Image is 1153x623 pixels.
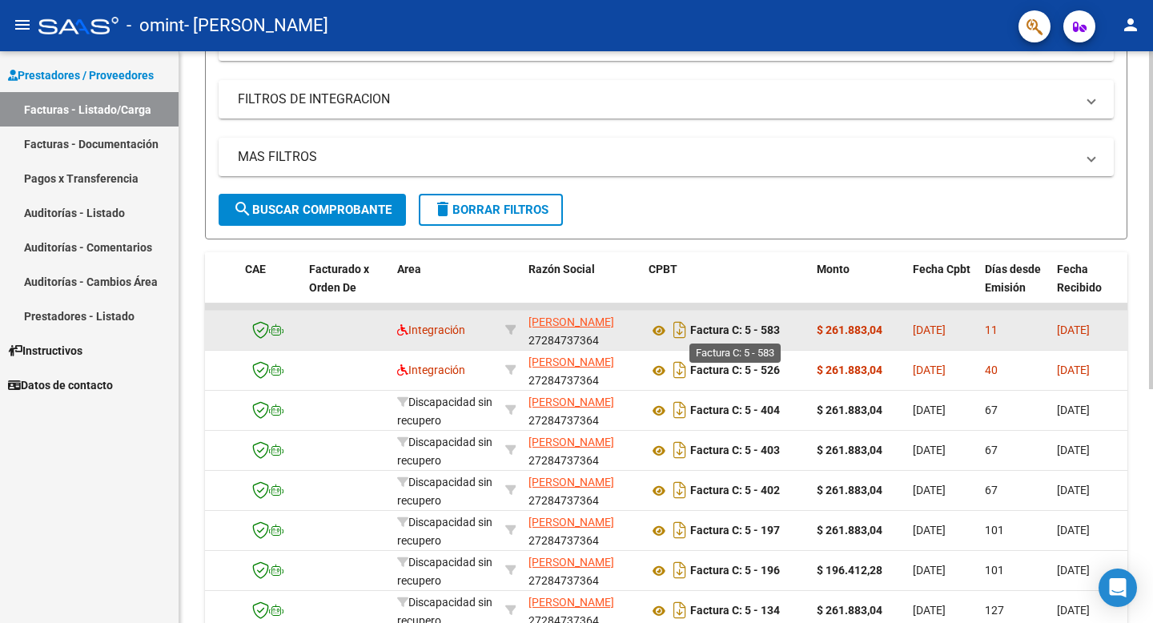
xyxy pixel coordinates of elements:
[1057,364,1090,376] span: [DATE]
[219,138,1114,176] mat-expansion-panel-header: MAS FILTROS
[817,604,882,617] strong: $ 261.883,04
[669,317,690,343] i: Descargar documento
[817,364,882,376] strong: $ 261.883,04
[522,252,642,323] datatable-header-cell: Razón Social
[433,199,452,219] mat-icon: delete
[528,473,636,507] div: 27284737364
[649,263,677,275] span: CPBT
[985,324,998,336] span: 11
[303,252,391,323] datatable-header-cell: Facturado x Orden De
[669,597,690,623] i: Descargar documento
[419,194,563,226] button: Borrar Filtros
[669,517,690,543] i: Descargar documento
[397,556,492,587] span: Discapacidad sin recupero
[397,476,492,507] span: Discapacidad sin recupero
[817,324,882,336] strong: $ 261.883,04
[127,8,184,43] span: - omint
[397,263,421,275] span: Area
[1057,524,1090,537] span: [DATE]
[391,252,499,323] datatable-header-cell: Area
[397,324,465,336] span: Integración
[397,436,492,467] span: Discapacidad sin recupero
[528,313,636,347] div: 27284737364
[1057,604,1090,617] span: [DATE]
[1051,252,1123,323] datatable-header-cell: Fecha Recibido
[528,353,636,387] div: 27284737364
[669,357,690,383] i: Descargar documento
[8,66,154,84] span: Prestadores / Proveedores
[810,252,906,323] datatable-header-cell: Monto
[985,444,998,456] span: 67
[528,513,636,547] div: 27284737364
[8,376,113,394] span: Datos de contacto
[219,80,1114,119] mat-expansion-panel-header: FILTROS DE INTEGRACION
[985,604,1004,617] span: 127
[528,396,614,408] span: [PERSON_NAME]
[913,263,970,275] span: Fecha Cpbt
[913,404,946,416] span: [DATE]
[233,203,392,217] span: Buscar Comprobante
[913,444,946,456] span: [DATE]
[985,404,998,416] span: 67
[817,404,882,416] strong: $ 261.883,04
[985,524,1004,537] span: 101
[985,263,1041,294] span: Días desde Emisión
[906,252,978,323] datatable-header-cell: Fecha Cpbt
[8,342,82,360] span: Instructivos
[528,516,614,529] span: [PERSON_NAME]
[238,90,1075,108] mat-panel-title: FILTROS DE INTEGRACION
[433,203,548,217] span: Borrar Filtros
[1099,569,1137,607] div: Open Intercom Messenger
[245,263,266,275] span: CAE
[1057,404,1090,416] span: [DATE]
[690,525,780,537] strong: Factura C: 5 - 197
[690,444,780,457] strong: Factura C: 5 - 403
[239,252,303,323] datatable-header-cell: CAE
[817,444,882,456] strong: $ 261.883,04
[184,8,328,43] span: - [PERSON_NAME]
[238,148,1075,166] mat-panel-title: MAS FILTROS
[1057,444,1090,456] span: [DATE]
[669,437,690,463] i: Descargar documento
[690,404,780,417] strong: Factura C: 5 - 404
[642,252,810,323] datatable-header-cell: CPBT
[690,605,780,617] strong: Factura C: 5 - 134
[1057,564,1090,577] span: [DATE]
[913,364,946,376] span: [DATE]
[817,484,882,496] strong: $ 261.883,04
[528,436,614,448] span: [PERSON_NAME]
[690,565,780,577] strong: Factura C: 5 - 196
[817,263,850,275] span: Monto
[528,596,614,609] span: [PERSON_NAME]
[690,364,780,377] strong: Factura C: 5 - 526
[1121,15,1140,34] mat-icon: person
[528,433,636,467] div: 27284737364
[817,564,882,577] strong: $ 196.412,28
[397,396,492,427] span: Discapacidad sin recupero
[669,477,690,503] i: Descargar documento
[528,263,595,275] span: Razón Social
[690,484,780,497] strong: Factura C: 5 - 402
[690,324,780,337] strong: Factura C: 5 - 583
[913,484,946,496] span: [DATE]
[985,484,998,496] span: 67
[13,15,32,34] mat-icon: menu
[985,564,1004,577] span: 101
[913,324,946,336] span: [DATE]
[978,252,1051,323] datatable-header-cell: Días desde Emisión
[528,393,636,427] div: 27284737364
[985,364,998,376] span: 40
[669,397,690,423] i: Descargar documento
[669,557,690,583] i: Descargar documento
[309,263,369,294] span: Facturado x Orden De
[1057,324,1090,336] span: [DATE]
[397,364,465,376] span: Integración
[528,553,636,587] div: 27284737364
[397,516,492,547] span: Discapacidad sin recupero
[219,194,406,226] button: Buscar Comprobante
[1057,484,1090,496] span: [DATE]
[913,524,946,537] span: [DATE]
[528,356,614,368] span: [PERSON_NAME]
[528,316,614,328] span: [PERSON_NAME]
[1057,263,1102,294] span: Fecha Recibido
